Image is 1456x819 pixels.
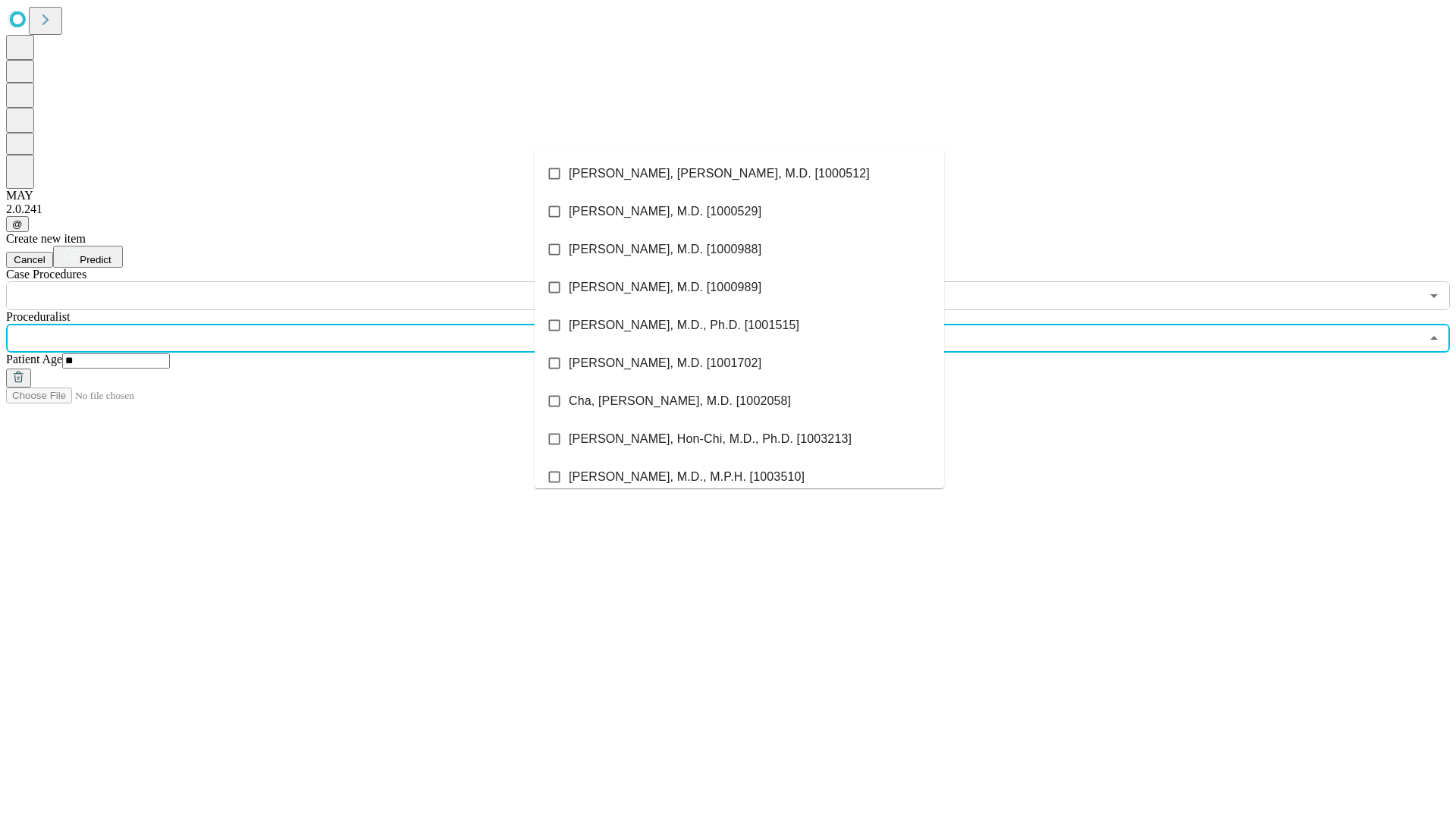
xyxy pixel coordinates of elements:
[569,278,761,297] span: [PERSON_NAME], M.D. [1000989]
[569,468,805,486] span: [PERSON_NAME], M.D., M.P.H. [1003510]
[1423,328,1445,349] button: Close
[12,218,23,230] span: @
[6,202,1450,216] div: 2.0.241
[569,316,799,334] span: [PERSON_NAME], M.D., Ph.D. [1001515]
[53,246,123,268] button: Predict
[6,189,1450,202] div: MAY
[569,392,791,410] span: Cha, [PERSON_NAME], M.D. [1002058]
[14,254,45,265] span: Cancel
[6,353,62,366] span: Patient Age
[569,240,761,259] span: [PERSON_NAME], M.D. [1000988]
[6,310,70,323] span: Proceduralist
[569,430,852,448] span: [PERSON_NAME], Hon-Chi, M.D., Ph.D. [1003213]
[569,165,870,183] span: [PERSON_NAME], [PERSON_NAME], M.D. [1000512]
[6,216,29,232] button: @
[6,252,53,268] button: Cancel
[6,232,86,245] span: Create new item
[569,354,761,372] span: [PERSON_NAME], M.D. [1001702]
[80,254,111,265] span: Predict
[569,202,761,221] span: [PERSON_NAME], M.D. [1000529]
[1423,285,1445,306] button: Open
[6,268,86,281] span: Scheduled Procedure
